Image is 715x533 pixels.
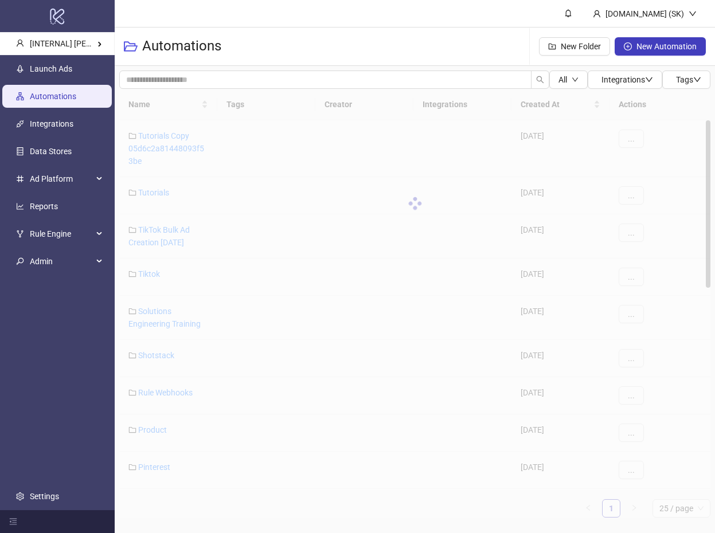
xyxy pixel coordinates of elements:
[572,76,579,83] span: down
[676,75,701,84] span: Tags
[30,92,76,101] a: Automations
[561,42,601,51] span: New Folder
[30,250,93,273] span: Admin
[30,202,58,211] a: Reports
[536,76,544,84] span: search
[645,76,653,84] span: down
[624,42,632,50] span: plus-circle
[30,119,73,128] a: Integrations
[30,64,72,73] a: Launch Ads
[636,42,697,51] span: New Automation
[30,492,59,501] a: Settings
[601,7,689,20] div: [DOMAIN_NAME] (SK)
[30,39,160,48] span: [INTERNAL] [PERSON_NAME] Kitchn
[30,167,93,190] span: Ad Platform
[662,70,710,89] button: Tagsdown
[615,37,706,56] button: New Automation
[16,40,24,48] span: user
[601,75,653,84] span: Integrations
[689,10,697,18] span: down
[539,37,610,56] button: New Folder
[588,70,662,89] button: Integrationsdown
[558,75,567,84] span: All
[693,76,701,84] span: down
[16,230,24,238] span: fork
[548,42,556,50] span: folder-add
[16,257,24,265] span: key
[30,147,72,156] a: Data Stores
[16,175,24,183] span: number
[564,9,572,17] span: bell
[124,40,138,53] span: folder-open
[593,10,601,18] span: user
[9,518,17,526] span: menu-fold
[549,70,588,89] button: Alldown
[30,222,93,245] span: Rule Engine
[142,37,221,56] h3: Automations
